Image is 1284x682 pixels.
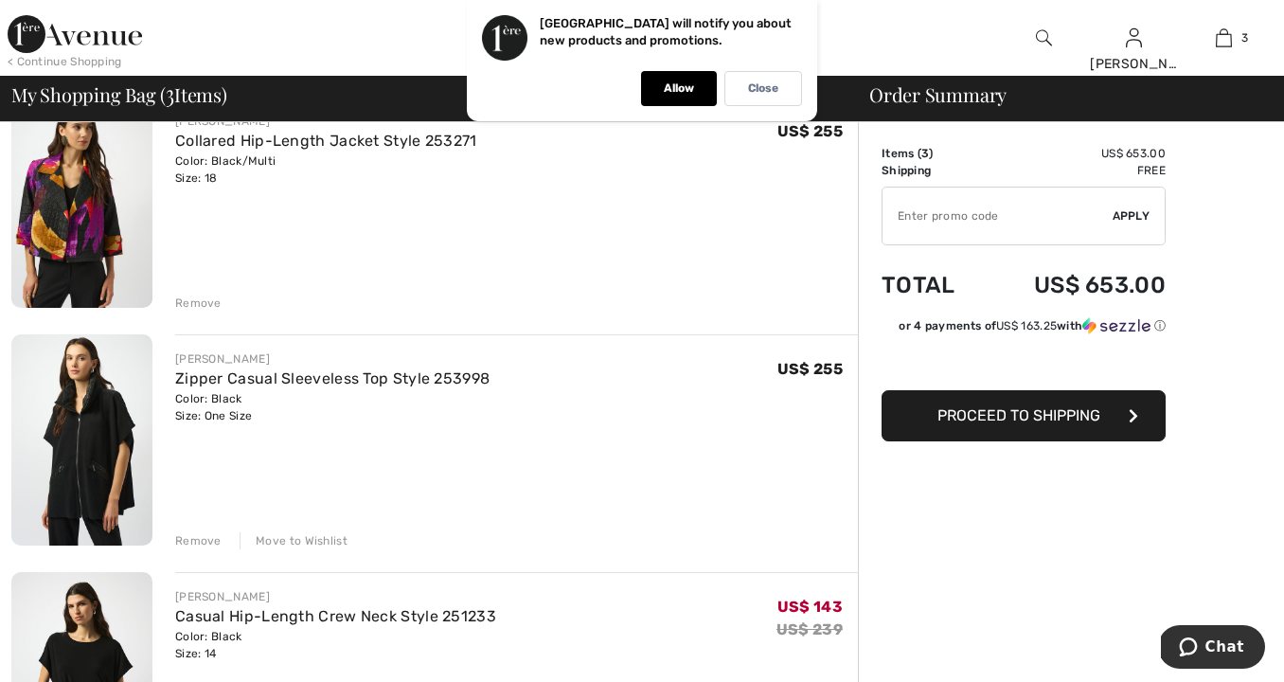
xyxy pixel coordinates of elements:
a: Zipper Casual Sleeveless Top Style 253998 [175,369,490,387]
iframe: Opens a widget where you can chat to one of our agents [1161,625,1265,673]
div: Remove [175,295,222,312]
s: US$ 239 [776,620,843,638]
img: Collared Hip-Length Jacket Style 253271 [11,97,152,308]
span: Proceed to Shipping [937,406,1100,424]
img: 1ère Avenue [8,15,142,53]
td: US$ 653.00 [983,253,1166,317]
span: Apply [1113,207,1150,224]
div: Remove [175,532,222,549]
span: US$ 163.25 [996,319,1057,332]
img: Sezzle [1082,317,1150,334]
img: search the website [1036,27,1052,49]
div: < Continue Shopping [8,53,122,70]
div: [PERSON_NAME] [175,588,496,605]
td: Shipping [882,162,983,179]
span: US$ 255 [777,360,843,378]
div: [PERSON_NAME] [1090,54,1178,74]
img: Zipper Casual Sleeveless Top Style 253998 [11,334,152,546]
div: Color: Black Size: One Size [175,390,490,424]
td: Total [882,253,983,317]
a: 3 [1180,27,1268,49]
a: Casual Hip-Length Crew Neck Style 251233 [175,607,496,625]
td: Items ( ) [882,145,983,162]
span: 3 [921,147,929,160]
a: Sign In [1126,28,1142,46]
div: [PERSON_NAME] [175,350,490,368]
td: US$ 653.00 [983,145,1166,162]
p: Allow [664,81,694,96]
img: My Info [1126,27,1142,49]
iframe: PayPal-paypal [882,341,1166,384]
a: Collared Hip-Length Jacket Style 253271 [175,132,477,150]
input: Promo code [883,188,1113,244]
p: Close [748,81,778,96]
div: Order Summary [847,85,1273,104]
button: Proceed to Shipping [882,390,1166,441]
span: My Shopping Bag ( Items) [11,85,227,104]
div: Color: Black/Multi Size: 18 [175,153,477,187]
div: or 4 payments of with [899,317,1166,334]
span: US$ 255 [777,122,843,140]
span: 3 [1241,29,1248,46]
div: Color: Black Size: 14 [175,628,496,662]
td: Free [983,162,1166,179]
img: My Bag [1216,27,1232,49]
div: or 4 payments ofUS$ 163.25withSezzle Click to learn more about Sezzle [882,317,1166,341]
span: 3 [166,81,174,105]
span: US$ 143 [777,598,843,616]
p: [GEOGRAPHIC_DATA] will notify you about new products and promotions. [540,16,792,47]
div: Move to Wishlist [240,532,348,549]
